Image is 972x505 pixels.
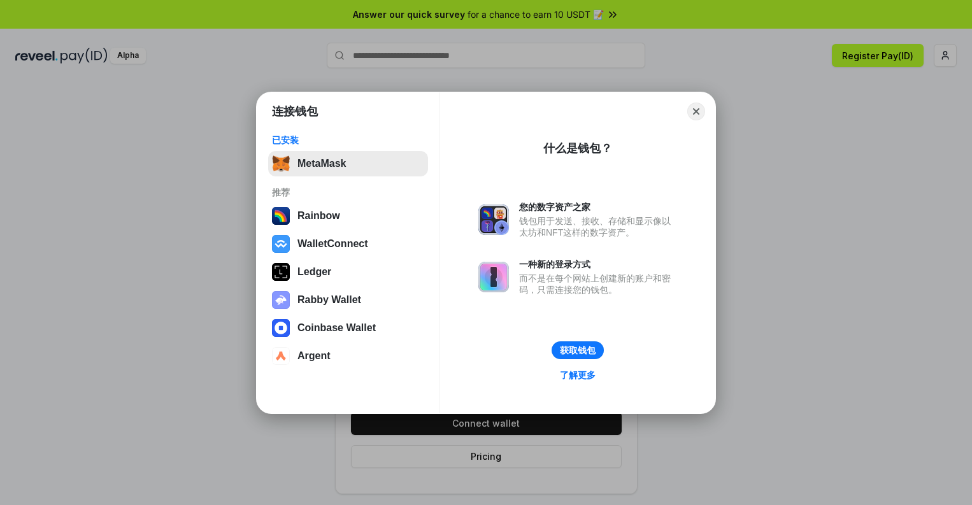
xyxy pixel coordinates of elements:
div: 获取钱包 [560,345,596,356]
div: Coinbase Wallet [297,322,376,334]
button: MetaMask [268,151,428,176]
div: 而不是在每个网站上创建新的账户和密码，只需连接您的钱包。 [519,273,677,295]
img: svg+xml,%3Csvg%20width%3D%2228%22%20height%3D%2228%22%20viewBox%3D%220%200%2028%2028%22%20fill%3D... [272,235,290,253]
div: 您的数字资产之家 [519,201,677,213]
img: svg+xml,%3Csvg%20xmlns%3D%22http%3A%2F%2Fwww.w3.org%2F2000%2Fsvg%22%20width%3D%2228%22%20height%3... [272,263,290,281]
div: Rabby Wallet [297,294,361,306]
button: WalletConnect [268,231,428,257]
img: svg+xml,%3Csvg%20width%3D%2228%22%20height%3D%2228%22%20viewBox%3D%220%200%2028%2028%22%20fill%3D... [272,319,290,337]
div: 什么是钱包？ [543,141,612,156]
img: svg+xml,%3Csvg%20width%3D%2228%22%20height%3D%2228%22%20viewBox%3D%220%200%2028%2028%22%20fill%3D... [272,347,290,365]
a: 了解更多 [552,367,603,383]
div: Argent [297,350,331,362]
div: 已安装 [272,134,424,146]
div: Rainbow [297,210,340,222]
div: MetaMask [297,158,346,169]
div: 钱包用于发送、接收、存储和显示像以太坊和NFT这样的数字资产。 [519,215,677,238]
div: 推荐 [272,187,424,198]
button: 获取钱包 [552,341,604,359]
button: Rainbow [268,203,428,229]
button: Close [687,103,705,120]
button: Argent [268,343,428,369]
img: svg+xml,%3Csvg%20width%3D%22120%22%20height%3D%22120%22%20viewBox%3D%220%200%20120%20120%22%20fil... [272,207,290,225]
img: svg+xml,%3Csvg%20xmlns%3D%22http%3A%2F%2Fwww.w3.org%2F2000%2Fsvg%22%20fill%3D%22none%22%20viewBox... [478,204,509,235]
img: svg+xml,%3Csvg%20fill%3D%22none%22%20height%3D%2233%22%20viewBox%3D%220%200%2035%2033%22%20width%... [272,155,290,173]
div: WalletConnect [297,238,368,250]
button: Rabby Wallet [268,287,428,313]
img: svg+xml,%3Csvg%20xmlns%3D%22http%3A%2F%2Fwww.w3.org%2F2000%2Fsvg%22%20fill%3D%22none%22%20viewBox... [478,262,509,292]
button: Coinbase Wallet [268,315,428,341]
h1: 连接钱包 [272,104,318,119]
button: Ledger [268,259,428,285]
img: svg+xml,%3Csvg%20xmlns%3D%22http%3A%2F%2Fwww.w3.org%2F2000%2Fsvg%22%20fill%3D%22none%22%20viewBox... [272,291,290,309]
div: 一种新的登录方式 [519,259,677,270]
div: Ledger [297,266,331,278]
div: 了解更多 [560,369,596,381]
